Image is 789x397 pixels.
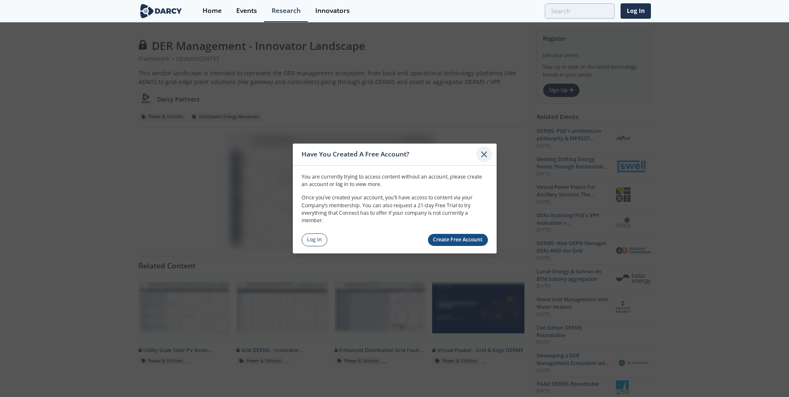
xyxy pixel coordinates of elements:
p: Once you’ve created your account, you’ll have access to content via your Company’s membership. Yo... [302,194,488,225]
p: You are currently trying to access content without an account, please create an account or log in... [302,173,488,188]
a: Log In [302,233,328,246]
a: Log In [621,3,651,19]
div: Events [236,7,257,14]
div: Research [272,7,301,14]
div: Innovators [315,7,350,14]
div: Home [203,7,222,14]
img: logo-wide.svg [139,4,184,18]
div: Have You Created A Free Account? [302,146,477,162]
a: Create Free Account [428,234,488,246]
input: Advanced Search [545,3,615,19]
